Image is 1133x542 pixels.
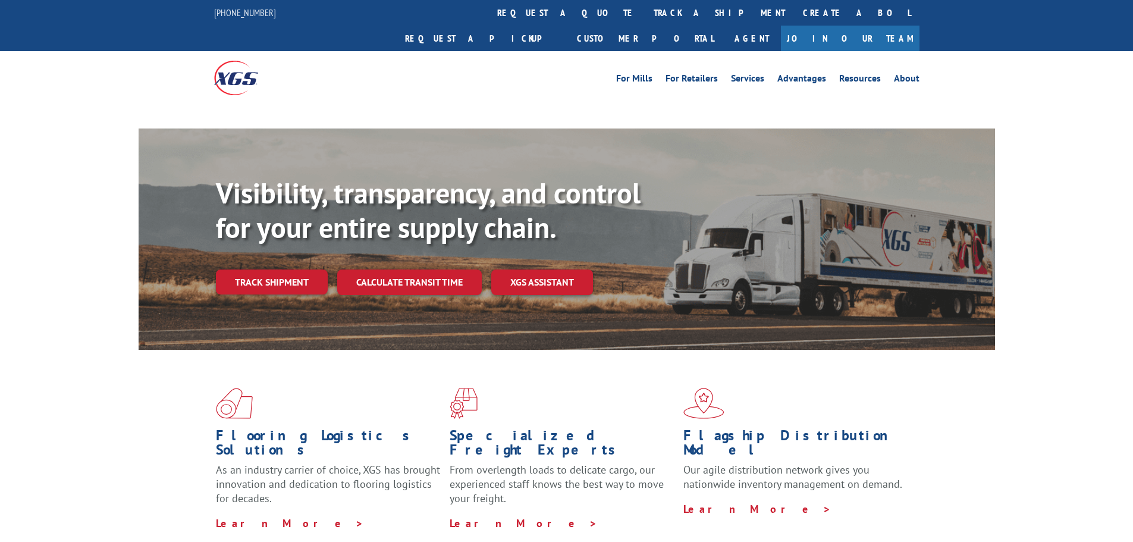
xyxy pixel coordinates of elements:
[216,174,641,246] b: Visibility, transparency, and control for your entire supply chain.
[450,463,674,516] p: From overlength loads to delicate cargo, our experienced staff knows the best way to move your fr...
[216,388,253,419] img: xgs-icon-total-supply-chain-intelligence-red
[731,74,764,87] a: Services
[616,74,652,87] a: For Mills
[216,428,441,463] h1: Flooring Logistics Solutions
[894,74,919,87] a: About
[216,516,364,530] a: Learn More >
[216,463,440,505] span: As an industry carrier of choice, XGS has brought innovation and dedication to flooring logistics...
[683,463,902,491] span: Our agile distribution network gives you nationwide inventory management on demand.
[337,270,482,295] a: Calculate transit time
[683,428,908,463] h1: Flagship Distribution Model
[450,388,478,419] img: xgs-icon-focused-on-flooring-red
[723,26,781,51] a: Agent
[839,74,881,87] a: Resources
[777,74,826,87] a: Advantages
[683,388,724,419] img: xgs-icon-flagship-distribution-model-red
[666,74,718,87] a: For Retailers
[216,270,328,295] a: Track shipment
[450,516,598,530] a: Learn More >
[781,26,919,51] a: Join Our Team
[214,7,276,18] a: [PHONE_NUMBER]
[568,26,723,51] a: Customer Portal
[683,502,831,516] a: Learn More >
[396,26,568,51] a: Request a pickup
[450,428,674,463] h1: Specialized Freight Experts
[491,270,593,295] a: XGS ASSISTANT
